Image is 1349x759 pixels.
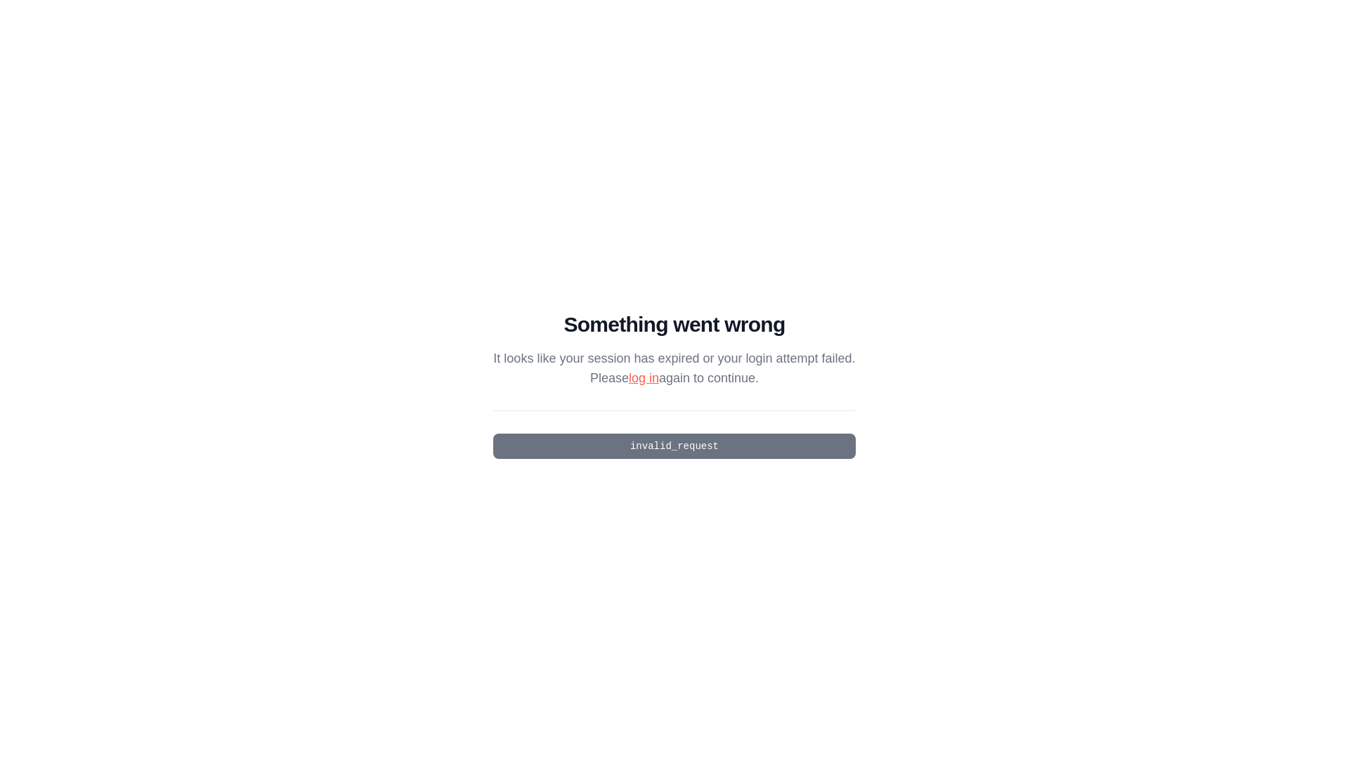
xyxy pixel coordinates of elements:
p: Please again to continue. [493,368,855,388]
a: log in [629,371,659,385]
h1: Something went wrong [493,312,855,337]
iframe: Chat Widget [1279,692,1349,759]
p: It looks like your session has expired or your login attempt failed. [493,349,855,368]
pre: invalid_request [493,434,855,459]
